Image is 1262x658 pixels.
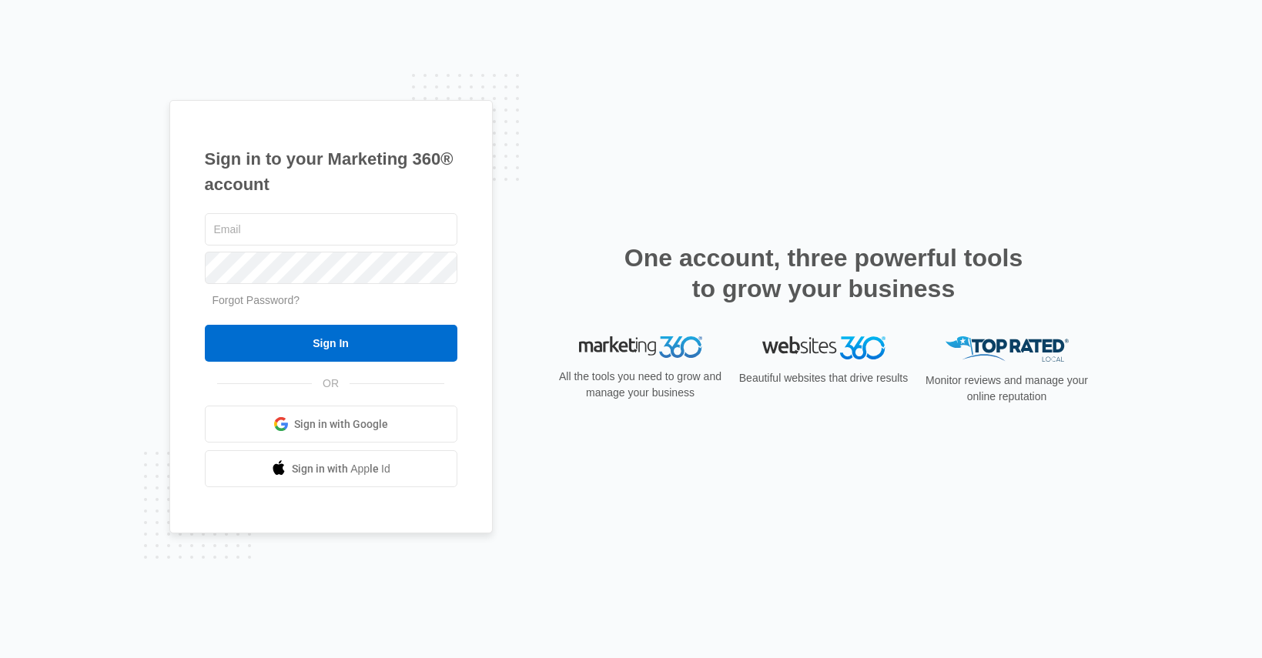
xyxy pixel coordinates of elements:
[213,294,300,306] a: Forgot Password?
[205,450,457,487] a: Sign in with Apple Id
[554,369,727,401] p: All the tools you need to grow and manage your business
[205,213,457,245] input: Email
[946,336,1069,362] img: Top Rated Local
[312,376,350,392] span: OR
[205,406,457,443] a: Sign in with Google
[738,370,910,386] p: Beautiful websites that drive results
[205,325,457,362] input: Sign In
[762,336,885,359] img: Websites 360
[620,242,1028,304] h2: One account, three powerful tools to grow your business
[294,416,388,433] span: Sign in with Google
[292,461,390,477] span: Sign in with Apple Id
[921,372,1093,405] p: Monitor reviews and manage your online reputation
[579,336,702,358] img: Marketing 360
[205,146,457,197] h1: Sign in to your Marketing 360® account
